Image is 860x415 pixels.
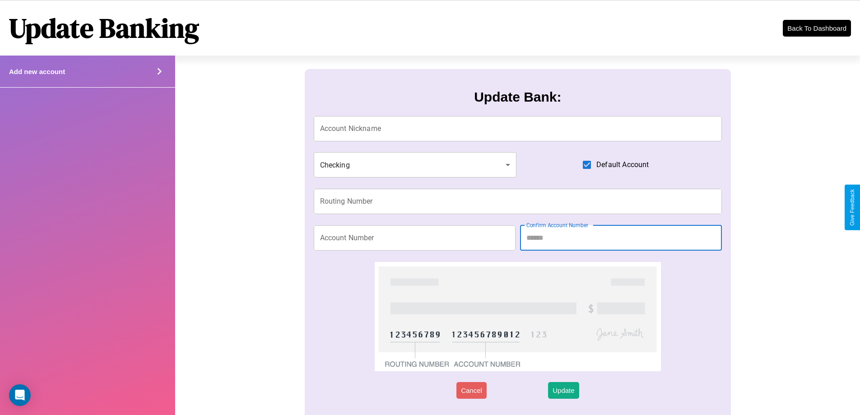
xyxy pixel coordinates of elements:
[375,262,660,371] img: check
[9,384,31,406] div: Open Intercom Messenger
[526,221,588,229] label: Confirm Account Number
[474,89,561,105] h3: Update Bank:
[849,189,855,226] div: Give Feedback
[548,382,579,399] button: Update
[596,159,649,170] span: Default Account
[783,20,851,37] button: Back To Dashboard
[314,152,517,177] div: Checking
[456,382,487,399] button: Cancel
[9,9,199,47] h1: Update Banking
[9,68,65,75] h4: Add new account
